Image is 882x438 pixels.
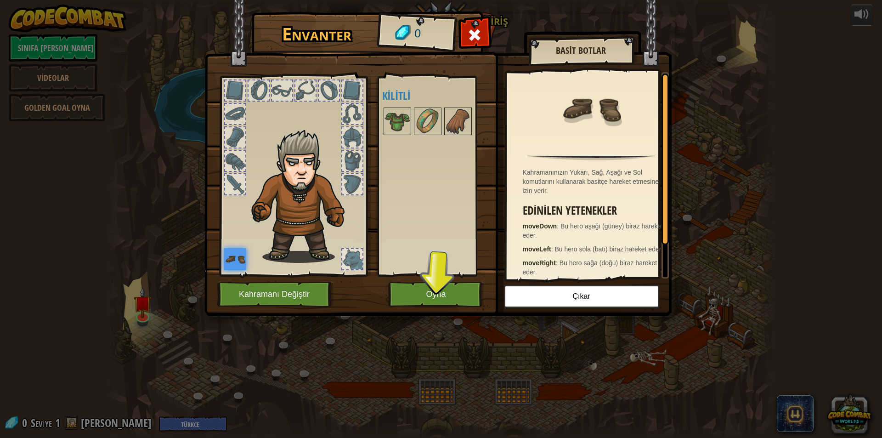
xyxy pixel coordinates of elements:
h2: Basit Botlar [538,46,624,56]
img: portrait.png [445,108,471,134]
span: : [557,222,560,230]
span: Bu hero aşağı (güney) biraz hareket eder. [523,222,663,239]
h1: Envanter [258,24,375,44]
span: Bu hero sağa (doğu) biraz hareket eder. [523,259,657,276]
img: portrait.png [384,108,410,134]
strong: moveDown [523,222,557,230]
h4: Kilitli [382,90,498,102]
div: Kahramanınızın Yukarı, Sağ, Aşağı ve Sol komutlarını kullanarak basitçe hareket etmesine izin verir. [523,168,664,195]
h3: Edinilen Yetenekler [523,205,664,217]
strong: moveRight [523,259,556,267]
strong: moveLeft [523,245,551,253]
img: portrait.png [415,108,441,134]
img: portrait.png [224,248,246,270]
button: Çıkar [504,285,659,308]
span: : [556,259,560,267]
span: : [551,245,555,253]
img: hair_m2.png [247,129,360,263]
button: Oyna [388,282,484,307]
span: Bu hero sola (batı) biraz hareket eder. [555,245,663,253]
span: 0 [413,25,421,42]
img: portrait.png [561,79,621,139]
button: Kahramanı Değiştir [217,282,334,307]
img: hr.png [527,154,655,160]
